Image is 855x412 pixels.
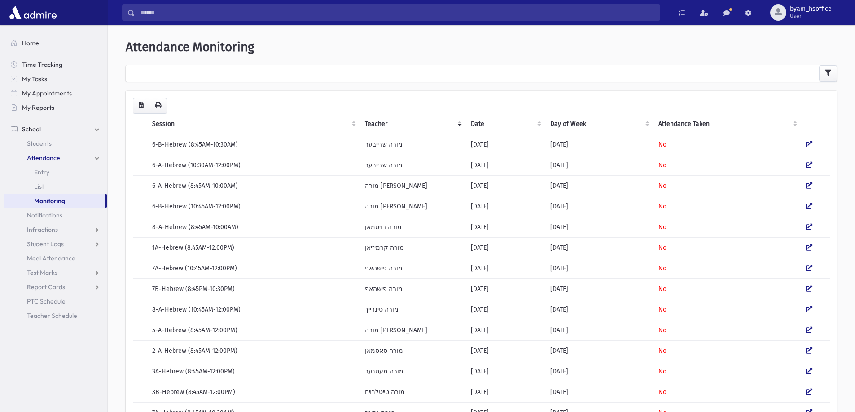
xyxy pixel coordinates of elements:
span: Test Marks [27,269,57,277]
a: Meal Attendance [4,251,107,265]
span: Students [27,139,52,147]
td: מורה קרמיזיאן [360,237,465,258]
a: My Appointments [4,86,107,100]
a: Report Cards [4,280,107,294]
td: מורה פישהאף [360,278,465,299]
td: [DATE] [545,217,653,237]
span: Report Cards [27,283,65,291]
td: No [653,196,801,217]
td: [DATE] [545,361,653,382]
a: Attendance [4,151,107,165]
a: Monitoring [4,194,105,208]
td: [DATE] [465,299,545,320]
td: מורה סינרייך [360,299,465,320]
a: My Tasks [4,72,107,86]
span: PTC Schedule [27,297,66,305]
td: [DATE] [465,175,545,196]
td: No [653,340,801,361]
span: Attendance Monitoring [126,39,254,54]
td: [DATE] [545,320,653,340]
span: Student Logs [27,240,64,248]
a: Time Tracking [4,57,107,72]
td: 1A-Hebrew (8:45AM-12:00PM) [147,237,360,258]
td: [DATE] [465,237,545,258]
span: My Tasks [22,75,47,83]
td: 2-A-Hebrew (8:45AM-12:00PM) [147,340,360,361]
td: מורה טײטלבױם [360,382,465,402]
span: List [34,182,44,191]
td: 3A-Hebrew (8:45AM-12:00PM) [147,361,360,382]
th: Session: activate to sort column ascending [147,114,360,134]
td: מורה [PERSON_NAME] [360,175,465,196]
span: Notifications [27,211,62,219]
td: No [653,278,801,299]
td: מורה שרייבער [360,134,465,155]
a: Teacher Schedule [4,308,107,323]
td: [DATE] [465,340,545,361]
td: No [653,258,801,278]
td: No [653,134,801,155]
td: 6-B-Hebrew (10:45AM-12:00PM) [147,196,360,217]
td: No [653,155,801,175]
a: My Reports [4,100,107,115]
td: מורה [PERSON_NAME] [360,320,465,340]
td: 6-A-Hebrew (10:30AM-12:00PM) [147,155,360,175]
button: CSV [133,98,149,114]
a: Student Logs [4,237,107,251]
a: List [4,179,107,194]
td: מורה [PERSON_NAME] [360,196,465,217]
td: 6-A-Hebrew (8:45AM-10:00AM) [147,175,360,196]
td: [DATE] [465,361,545,382]
td: 7A-Hebrew (10:45AM-12:00PM) [147,258,360,278]
span: Meal Attendance [27,254,75,262]
td: [DATE] [545,196,653,217]
td: [DATE] [545,278,653,299]
span: User [790,13,832,20]
img: AdmirePro [7,4,59,22]
td: מורה שרייבער [360,155,465,175]
td: [DATE] [545,134,653,155]
button: Print [149,98,167,114]
td: 5-A-Hebrew (8:45AM-12:00PM) [147,320,360,340]
a: Notifications [4,208,107,222]
span: Monitoring [34,197,65,205]
span: School [22,125,41,133]
td: [DATE] [465,196,545,217]
td: מורה מעסנער [360,361,465,382]
td: [DATE] [545,155,653,175]
td: [DATE] [465,217,545,237]
td: 8-A-Hebrew (8:45AM-10:00AM) [147,217,360,237]
td: 7B-Hebrew (8:45PM-10:30PM) [147,278,360,299]
input: Search [135,4,660,21]
span: Entry [34,168,49,176]
td: [DATE] [545,258,653,278]
td: No [653,237,801,258]
td: [DATE] [545,340,653,361]
span: Home [22,39,39,47]
td: [DATE] [545,175,653,196]
td: [DATE] [465,134,545,155]
span: Time Tracking [22,61,62,69]
th: Date: activate to sort column ascending [465,114,545,134]
td: [DATE] [545,237,653,258]
a: Infractions [4,222,107,237]
span: Infractions [27,226,58,234]
span: Teacher Schedule [27,312,77,320]
td: [DATE] [465,278,545,299]
a: Home [4,36,107,50]
a: PTC Schedule [4,294,107,308]
th: Attendance Taken: activate to sort column ascending [653,114,801,134]
td: 6-B-Hebrew (8:45AM-10:30AM) [147,134,360,155]
td: 8-A-Hebrew (10:45AM-12:00PM) [147,299,360,320]
a: Test Marks [4,265,107,280]
td: [DATE] [545,382,653,402]
span: Attendance [27,154,60,162]
td: No [653,382,801,402]
td: [DATE] [465,382,545,402]
span: My Reports [22,104,54,112]
td: [DATE] [465,258,545,278]
td: No [653,361,801,382]
td: No [653,320,801,340]
span: byam_hsoffice [790,5,832,13]
th: Teacher: activate to sort column ascending [360,114,465,134]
